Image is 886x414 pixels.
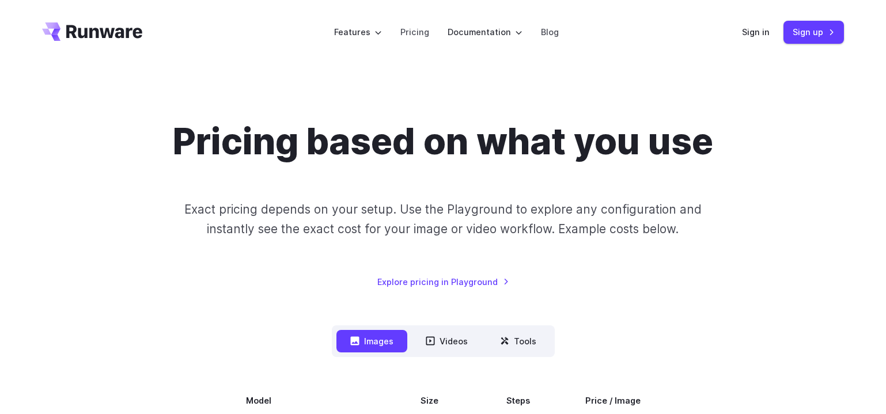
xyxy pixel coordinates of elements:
a: Go to / [42,22,142,41]
button: Tools [486,330,550,352]
h1: Pricing based on what you use [173,120,713,163]
label: Features [334,25,382,39]
p: Exact pricing depends on your setup. Use the Playground to explore any configuration and instantl... [162,200,724,238]
a: Blog [541,25,559,39]
label: Documentation [448,25,522,39]
button: Videos [412,330,482,352]
a: Sign in [742,25,770,39]
button: Images [336,330,407,352]
a: Pricing [400,25,429,39]
a: Sign up [783,21,844,43]
a: Explore pricing in Playground [377,275,509,288]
